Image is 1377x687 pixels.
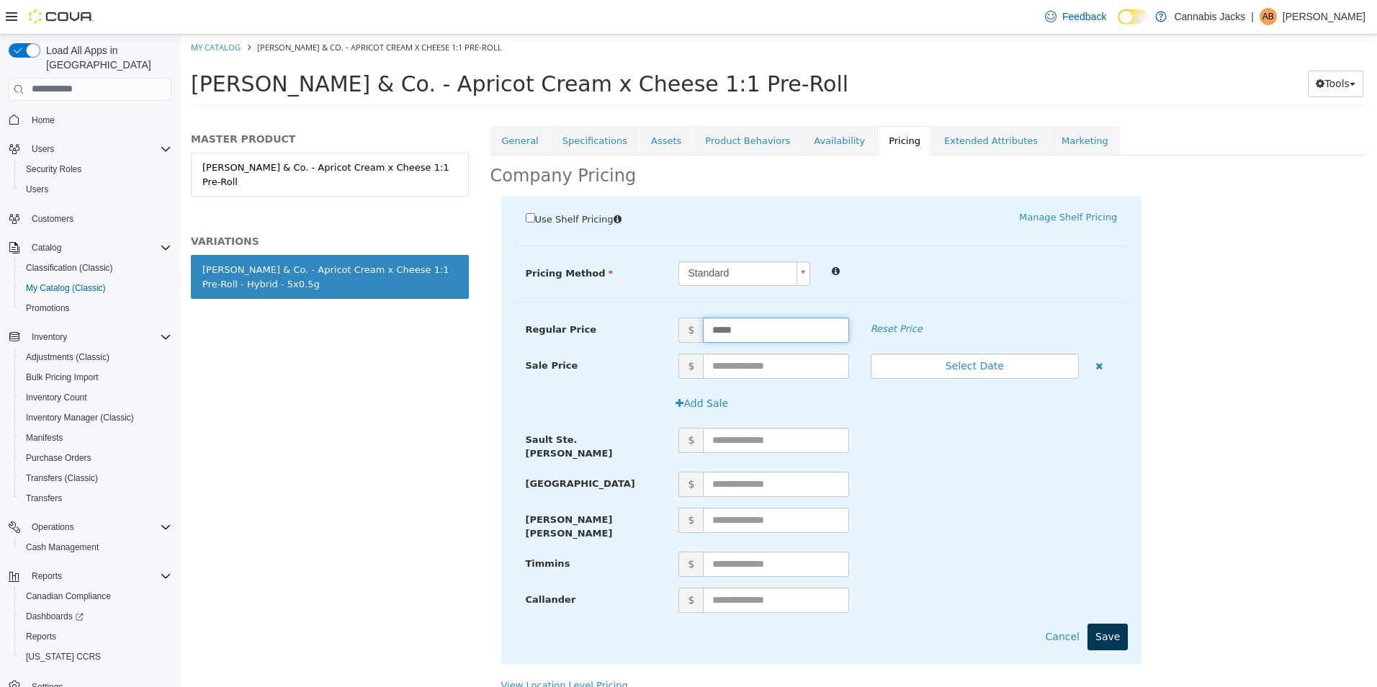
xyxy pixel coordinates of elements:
button: Inventory [26,328,73,346]
span: Sale Price [346,325,398,336]
button: Home [3,109,177,130]
span: Manifests [20,429,171,446]
button: Adjustments (Classic) [14,347,177,367]
span: Inventory Count [26,392,87,403]
button: Inventory Count [14,387,177,408]
span: Bulk Pricing Import [26,372,99,383]
span: $ [498,517,523,542]
span: Promotions [26,302,70,314]
span: Home [26,111,171,129]
button: Operations [3,517,177,537]
a: Cash Management [20,539,104,556]
span: Inventory Count [20,389,171,406]
button: Reports [26,567,68,585]
span: Reports [26,567,171,585]
button: Operations [26,518,80,536]
a: My Catalog (Classic) [20,279,112,297]
a: Canadian Compliance [20,588,117,605]
button: Reports [14,627,177,647]
span: Pricing Method [346,233,434,244]
button: My Catalog (Classic) [14,278,177,298]
button: Inventory [3,327,177,347]
h2: Company Pricing [310,130,457,153]
a: View Location Level Pricing [321,645,448,656]
p: | [1251,8,1254,25]
span: Callander [346,560,396,570]
button: Purchase Orders [14,448,177,468]
a: Dashboards [20,608,89,625]
button: Customers [3,208,177,229]
span: $ [498,393,523,418]
a: Classification (Classic) [20,259,119,277]
a: Pricing [697,91,752,122]
span: Inventory [32,331,67,343]
button: Bulk Pricing Import [14,367,177,387]
span: [US_STATE] CCRS [26,651,101,663]
span: Purchase Orders [20,449,171,467]
span: Home [32,114,55,126]
button: Security Roles [14,159,177,179]
a: Extended Attributes [753,91,869,122]
span: Classification (Classic) [20,259,171,277]
span: $ [498,473,523,498]
span: Security Roles [26,163,81,175]
button: Cash Management [14,537,177,557]
span: Customers [32,213,73,225]
button: [US_STATE] CCRS [14,647,177,667]
a: Home [26,112,60,129]
span: $ [498,553,523,578]
span: Inventory [26,328,171,346]
a: [US_STATE] CCRS [20,648,107,665]
span: Users [26,184,48,195]
a: Bulk Pricing Import [20,369,104,386]
a: Users [20,181,54,198]
span: Transfers (Classic) [20,470,171,487]
img: Cova [29,9,94,24]
button: Classification (Classic) [14,258,177,278]
span: Adjustments (Classic) [20,349,171,366]
a: Feedback [1039,2,1112,31]
h5: MASTER PRODUCT [11,98,289,111]
a: Specifications [371,91,459,122]
span: Load All Apps in [GEOGRAPHIC_DATA] [40,43,171,72]
span: Operations [32,521,74,533]
h5: VARIATIONS [11,200,289,213]
a: General [310,91,370,122]
a: Inventory Manager (Classic) [20,409,140,426]
button: Catalog [3,238,177,258]
button: Reports [3,566,177,586]
span: Operations [26,518,171,536]
span: $ [498,319,523,344]
a: [PERSON_NAME] & Co. - Apricot Cream x Cheese 1:1 Pre-Roll [11,118,289,162]
span: Dashboards [20,608,171,625]
em: Reset Price [691,289,743,300]
span: Sault Ste. [PERSON_NAME] [346,400,433,425]
a: Transfers (Classic) [20,470,104,487]
a: Reports [20,628,62,645]
span: Dashboards [26,611,84,622]
span: Users [32,143,54,155]
span: My Catalog (Classic) [26,282,106,294]
span: Bulk Pricing Import [20,369,171,386]
span: $ [498,283,523,308]
span: [GEOGRAPHIC_DATA] [346,444,455,454]
span: [PERSON_NAME] & Co. - Apricot Cream x Cheese 1:1 Pre-Roll [11,37,668,62]
span: Canadian Compliance [20,588,171,605]
button: Inventory Manager (Classic) [14,408,177,428]
a: Purchase Orders [20,449,97,467]
span: Transfers (Classic) [26,472,98,484]
span: Transfers [26,493,62,504]
button: Tools [1128,36,1183,63]
p: Cannabis Jacks [1174,8,1245,25]
a: Manage Shelf Pricing [839,177,937,188]
span: Feedback [1062,9,1106,24]
span: Canadian Compliance [26,591,111,602]
span: Regular Price [346,289,416,300]
span: Promotions [20,300,171,317]
span: $ [498,437,523,462]
button: Transfers (Classic) [14,468,177,488]
a: Inventory Count [20,389,93,406]
a: Transfers [20,490,68,507]
button: Select Date [691,319,899,344]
